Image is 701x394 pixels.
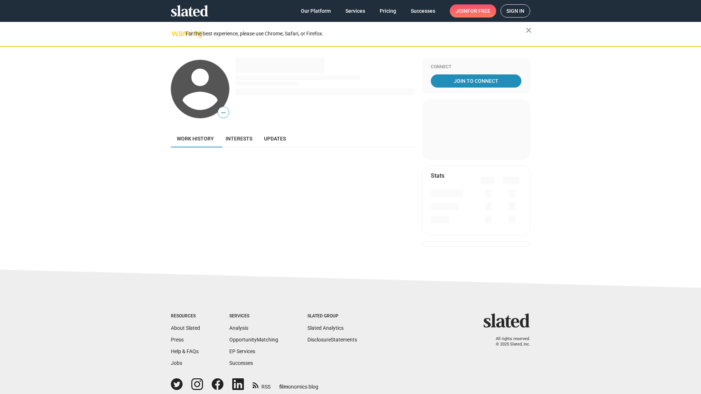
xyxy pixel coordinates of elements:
div: Slated Group [307,313,357,319]
a: filmonomics blog [279,378,318,390]
div: Connect [431,64,521,70]
span: Successes [411,4,435,18]
span: Interests [226,136,252,142]
a: Sign in [501,4,530,18]
span: for free [467,4,490,18]
span: Updates [264,136,286,142]
a: RSS [253,379,271,390]
a: Successes [229,360,253,366]
a: Interests [220,130,258,147]
div: For the best experience, please use Chrome, Safari, or Firefox. [185,29,526,39]
span: Sign in [506,5,524,17]
span: Pricing [380,4,396,18]
a: Services [340,4,371,18]
mat-icon: warning [172,29,180,38]
a: EP Services [229,348,255,354]
span: Join To Connect [432,74,520,88]
div: Resources [171,313,200,319]
a: Press [171,337,184,343]
a: Jobs [171,360,182,366]
mat-card-title: Stats [431,172,444,179]
a: Analysis [229,325,248,331]
mat-icon: close [524,26,533,35]
a: OpportunityMatching [229,337,278,343]
a: Slated Analytics [307,325,344,331]
a: Pricing [374,4,402,18]
p: All rights reserved. © 2025 Slated, Inc. [488,336,530,347]
span: Join [456,4,490,18]
a: Successes [405,4,441,18]
a: Joinfor free [450,4,496,18]
div: Services [229,313,278,319]
a: Join To Connect [431,74,521,88]
span: Work history [177,136,214,142]
a: DisclosureStatements [307,337,357,343]
a: Help & FAQs [171,348,199,354]
a: Work history [171,130,220,147]
span: — [218,108,229,117]
span: Our Platform [301,4,331,18]
span: film [279,384,288,390]
span: Services [345,4,365,18]
a: About Slated [171,325,200,331]
a: Our Platform [295,4,337,18]
a: Updates [258,130,292,147]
